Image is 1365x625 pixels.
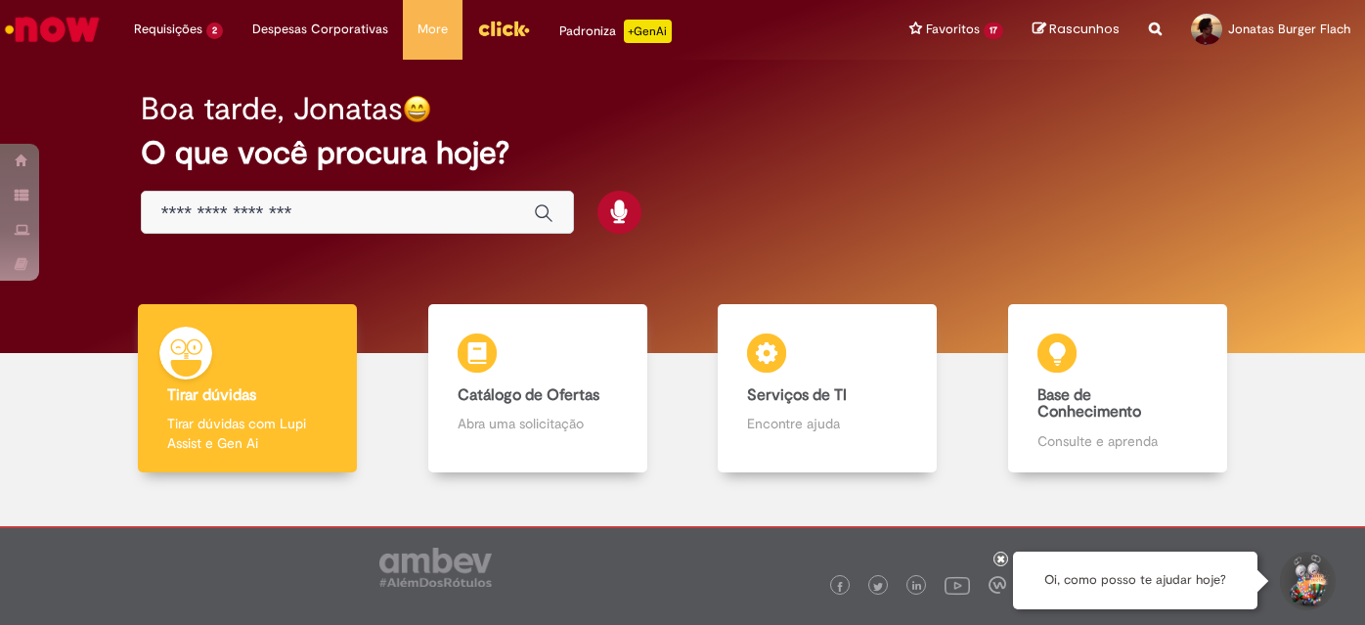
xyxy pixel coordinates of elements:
b: Tirar dúvidas [167,385,256,405]
span: Favoritos [926,20,980,39]
b: Serviços de TI [747,385,847,405]
img: happy-face.png [403,95,431,123]
b: Base de Conhecimento [1037,385,1141,423]
h2: O que você procura hoje? [141,136,1224,170]
p: Encontre ajuda [747,414,907,433]
p: +GenAi [624,20,672,43]
img: logo_footer_facebook.png [835,582,845,592]
span: Requisições [134,20,202,39]
div: Padroniza [559,20,672,43]
a: Tirar dúvidas Tirar dúvidas com Lupi Assist e Gen Ai [103,304,393,473]
p: Tirar dúvidas com Lupi Assist e Gen Ai [167,414,328,453]
span: Jonatas Burger Flach [1228,21,1350,37]
p: Abra uma solicitação [458,414,618,433]
b: Catálogo de Ofertas [458,385,599,405]
span: Rascunhos [1049,20,1120,38]
div: Oi, como posso te ajudar hoje? [1013,552,1257,609]
button: Iniciar Conversa de Suporte [1277,552,1336,610]
p: Consulte e aprenda [1037,431,1198,451]
span: 17 [984,22,1003,39]
img: logo_footer_youtube.png [945,572,970,598]
h2: Boa tarde, Jonatas [141,92,403,126]
span: Despesas Corporativas [252,20,388,39]
img: logo_footer_twitter.png [873,582,883,592]
span: More [418,20,448,39]
img: ServiceNow [2,10,103,49]
a: Base de Conhecimento Consulte e aprenda [973,304,1263,473]
img: logo_footer_ambev_rotulo_gray.png [379,548,492,587]
a: Catálogo de Ofertas Abra uma solicitação [393,304,683,473]
img: logo_footer_workplace.png [989,576,1006,594]
span: 2 [206,22,223,39]
img: click_logo_yellow_360x200.png [477,14,530,43]
a: Rascunhos [1033,21,1120,39]
a: Serviços de TI Encontre ajuda [682,304,973,473]
img: logo_footer_linkedin.png [912,581,922,593]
